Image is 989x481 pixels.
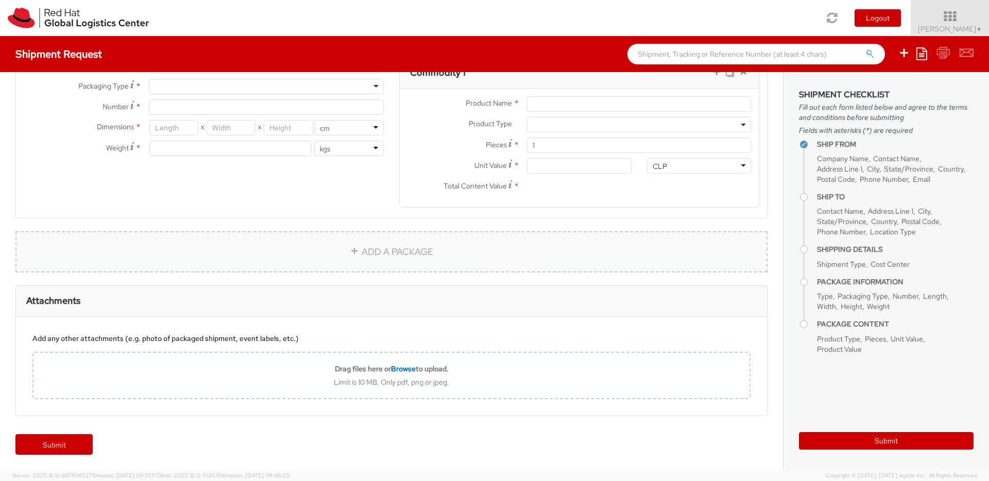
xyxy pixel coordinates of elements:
h4: Shipment Request [15,48,102,60]
span: Cost Center [871,260,910,269]
span: Postal Code [817,175,855,184]
span: X [198,120,207,135]
input: Length [149,120,198,135]
span: Packaging Type [78,81,129,91]
span: Location Type [870,227,916,236]
span: Email [913,175,930,184]
span: Unit Value [474,161,507,170]
div: Limit is 10 MB. Only pdf, png or jpeg. [33,377,749,387]
input: Width [207,120,255,135]
span: Product Type [817,334,860,343]
span: Client: 2025.18.0-71d3358 [156,472,290,479]
a: ADD A PACKAGE [15,231,768,272]
span: State/Province [884,164,933,174]
span: Product Type [469,119,512,128]
img: rh-logistics-00dfa346123c4ec078e1.svg [8,8,149,28]
h4: Shipping Details [817,246,974,253]
span: Pieces [486,140,507,149]
span: Browse [391,364,416,373]
span: Total Content Value [444,181,507,191]
h3: Commodity 1 [410,67,466,78]
span: Product Name [466,98,512,108]
b: Drag files here or to upload. [335,364,449,373]
span: Fields with asterisks (*) are required [799,125,974,135]
span: Contact Name [873,154,919,163]
span: ▼ [976,25,982,33]
span: Fill out each form listed below and agree to the terms and conditions before submitting [799,102,974,123]
span: Weight [867,302,890,311]
span: [PERSON_NAME] [918,24,982,33]
span: Unit Value [891,334,923,343]
span: State/Province [817,217,866,226]
h4: Ship From [817,141,974,148]
span: Country [871,217,897,226]
span: master, [DATE] 09:46:25 [225,472,290,479]
button: Logout [855,9,901,27]
span: X [255,120,264,135]
span: Pieces [865,334,886,343]
div: CLP [653,161,667,171]
span: Type [817,291,833,301]
input: Shipment, Tracking or Reference Number (at least 4 chars) [627,44,885,64]
input: Height [264,120,313,135]
span: Dimensions [97,122,134,131]
span: Phone Number [817,227,865,236]
span: Height [841,302,862,311]
span: City [867,164,879,174]
span: Packaging Type [838,291,888,301]
a: Submit [15,434,93,455]
span: Number [893,291,918,301]
h3: Shipment Checklist [799,90,974,99]
span: Product Value [817,345,862,354]
span: Number [103,102,129,111]
span: Weight [106,143,129,152]
span: Company Name [817,154,868,163]
h4: Package Content [817,320,974,328]
span: Width [817,302,836,311]
span: master, [DATE] 09:51:11 [96,472,155,479]
span: Server: 2025.18.0-dd719145275 [12,472,155,479]
span: Postal Code [901,217,940,226]
span: Copyright © [DATE]-[DATE] Agistix Inc., All Rights Reserved [826,472,977,480]
span: Country [938,164,964,174]
span: Shipment Type [817,260,866,269]
h3: Attachments [26,296,80,306]
span: City [918,207,930,216]
span: Length [923,291,947,301]
h4: Ship To [817,193,974,201]
h4: Package Information [817,278,974,286]
span: Phone Number [860,175,908,184]
button: Submit [799,432,974,450]
span: Address Line 1 [817,164,862,174]
span: Address Line 1 [868,207,913,216]
span: Contact Name [817,207,863,216]
div: Add any other attachments (e.g. photo of packaged shipment, event labels, etc.) [32,333,751,343]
